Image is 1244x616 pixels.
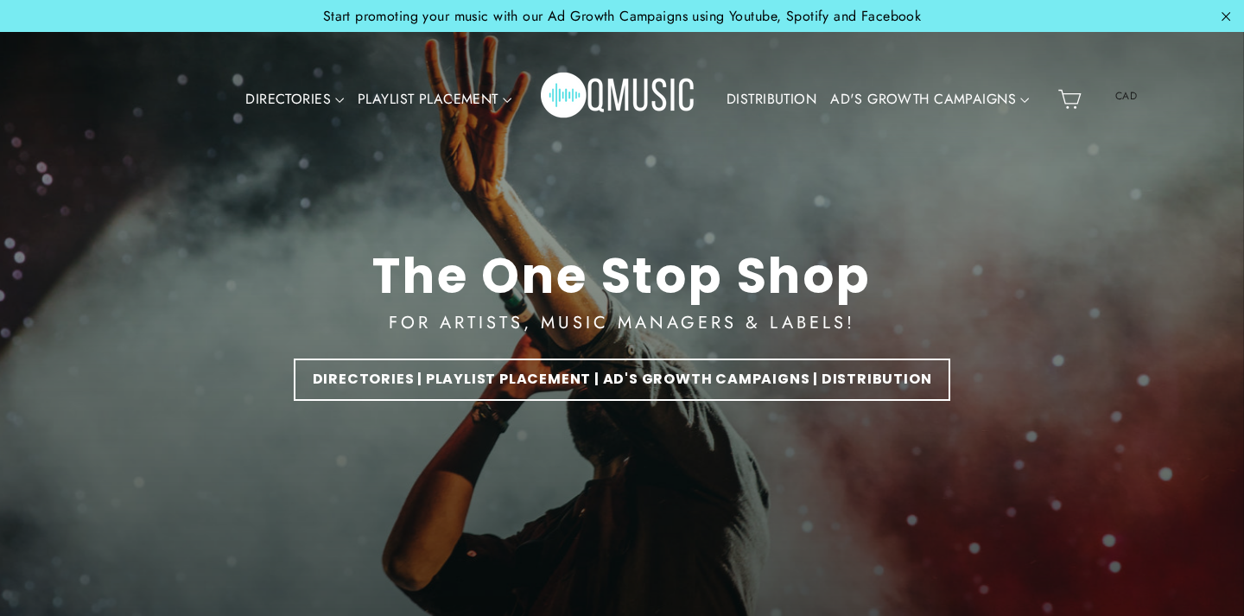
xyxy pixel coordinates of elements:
[187,49,1051,150] div: Primary
[351,79,518,119] a: PLAYLIST PLACEMENT
[238,79,351,119] a: DIRECTORIES
[823,79,1036,119] a: AD'S GROWTH CAMPAIGNS
[541,60,696,138] img: Q Music Promotions
[294,359,951,401] a: DIRECTORIES | PLAYLIST PLACEMENT | AD'S GROWTH CAMPAIGNS | DISTRIBUTION
[372,247,872,305] div: The One Stop Shop
[720,79,823,119] a: DISTRIBUTION
[1094,83,1159,109] span: CAD
[389,309,855,337] div: FOR ARTISTS, MUSIC MANAGERS & LABELS!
